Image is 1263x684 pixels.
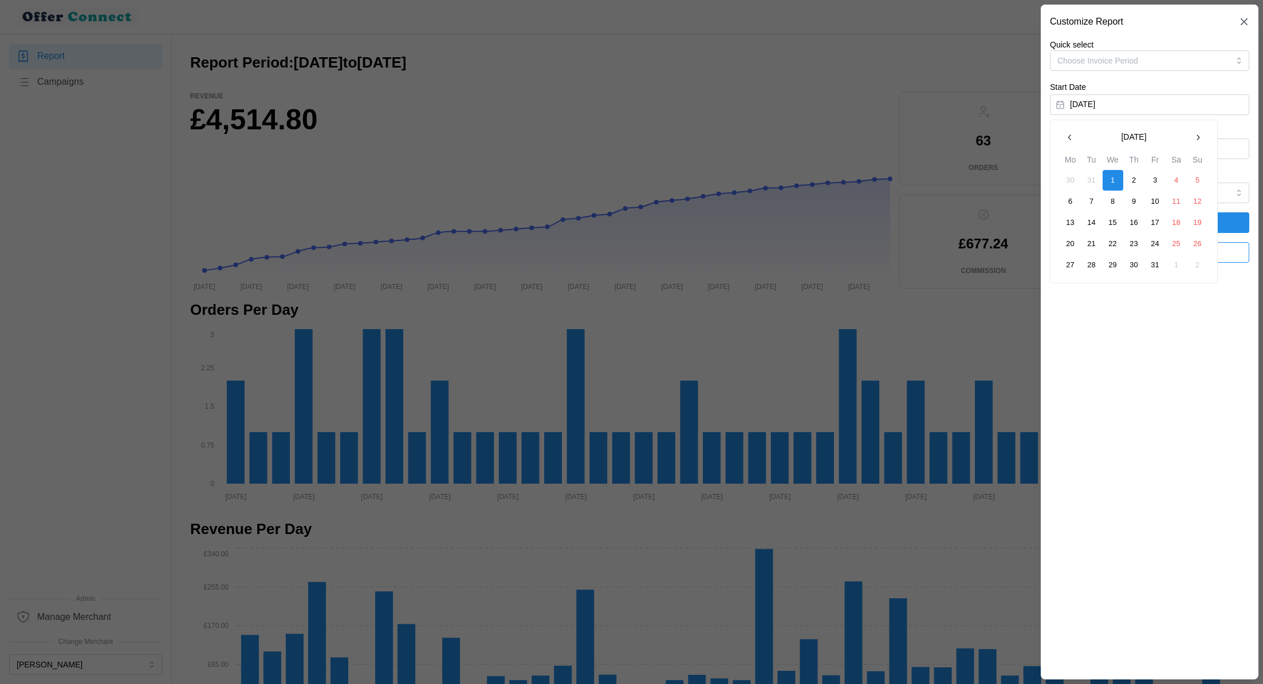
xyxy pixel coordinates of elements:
[1166,191,1187,212] button: 11 January 2025
[1166,234,1187,254] button: 25 January 2025
[1060,255,1081,275] button: 27 January 2025
[1060,153,1081,170] th: Mo
[1187,234,1208,254] button: 26 January 2025
[1166,153,1187,170] th: Sa
[1103,255,1123,275] button: 29 January 2025
[1187,170,1208,191] button: 5 January 2025
[1057,56,1138,65] span: Choose Invoice Period
[1124,170,1144,191] button: 2 January 2025
[1123,153,1144,170] th: Th
[1081,255,1102,275] button: 28 January 2025
[1124,191,1144,212] button: 9 January 2025
[1050,94,1249,115] button: [DATE]
[1050,17,1123,26] h2: Customize Report
[1060,234,1081,254] button: 20 January 2025
[1103,170,1123,191] button: 1 January 2025
[1103,234,1123,254] button: 22 January 2025
[1103,191,1123,212] button: 8 January 2025
[1144,153,1166,170] th: Fr
[1081,170,1102,191] button: 31 December 2024
[1187,153,1208,170] th: Su
[1166,212,1187,233] button: 18 January 2025
[1081,153,1102,170] th: Tu
[1060,212,1081,233] button: 13 January 2025
[1080,127,1187,148] button: [DATE]
[1145,170,1166,191] button: 3 January 2025
[1081,234,1102,254] button: 21 January 2025
[1145,234,1166,254] button: 24 January 2025
[1060,191,1081,212] button: 6 January 2025
[1166,255,1187,275] button: 1 February 2025
[1187,255,1208,275] button: 2 February 2025
[1081,212,1102,233] button: 14 January 2025
[1060,170,1081,191] button: 30 December 2024
[1050,39,1249,50] p: Quick select
[1187,212,1208,233] button: 19 January 2025
[1102,153,1123,170] th: We
[1187,191,1208,212] button: 12 January 2025
[1124,212,1144,233] button: 16 January 2025
[1124,234,1144,254] button: 23 January 2025
[1124,255,1144,275] button: 30 January 2025
[1166,170,1187,191] button: 4 January 2025
[1103,212,1123,233] button: 15 January 2025
[1145,255,1166,275] button: 31 January 2025
[1050,81,1086,94] label: Start Date
[1145,212,1166,233] button: 17 January 2025
[1081,191,1102,212] button: 7 January 2025
[1145,191,1166,212] button: 10 January 2025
